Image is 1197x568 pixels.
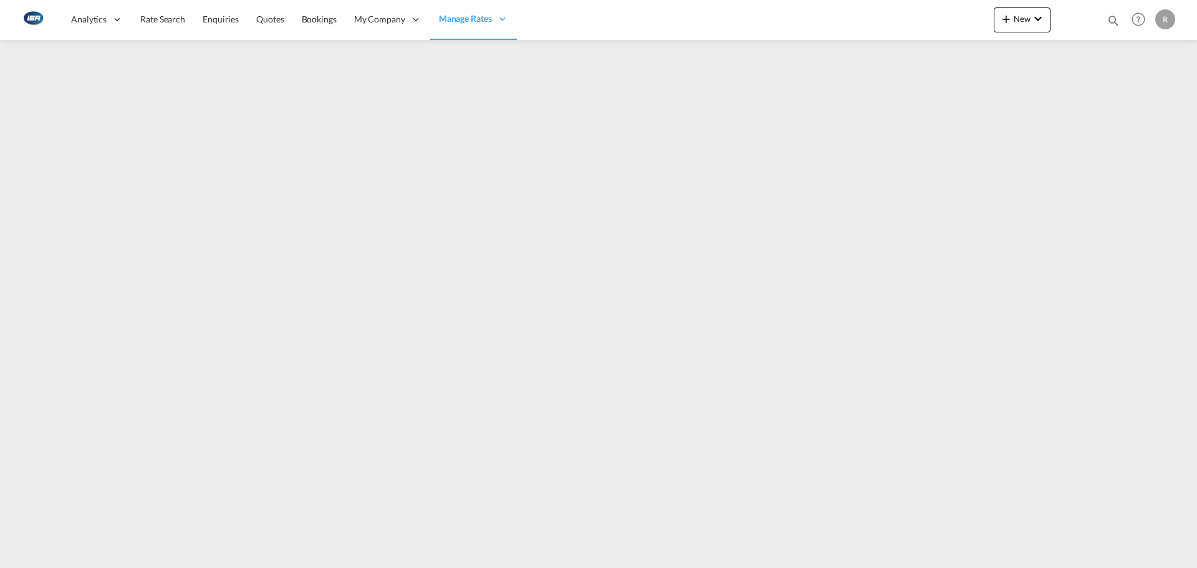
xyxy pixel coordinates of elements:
[1107,14,1120,27] md-icon: icon-magnify
[302,14,337,24] span: Bookings
[999,14,1046,24] span: New
[19,6,47,34] img: 1aa151c0c08011ec8d6f413816f9a227.png
[256,14,284,24] span: Quotes
[1107,14,1120,32] div: icon-magnify
[439,12,492,25] span: Manage Rates
[1031,11,1046,26] md-icon: icon-chevron-down
[354,13,405,26] span: My Company
[140,14,185,24] span: Rate Search
[1128,9,1149,30] span: Help
[203,14,239,24] span: Enquiries
[1155,9,1175,29] div: R
[999,11,1014,26] md-icon: icon-plus 400-fg
[71,13,107,26] span: Analytics
[1128,9,1155,31] div: Help
[994,7,1050,32] button: icon-plus 400-fgNewicon-chevron-down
